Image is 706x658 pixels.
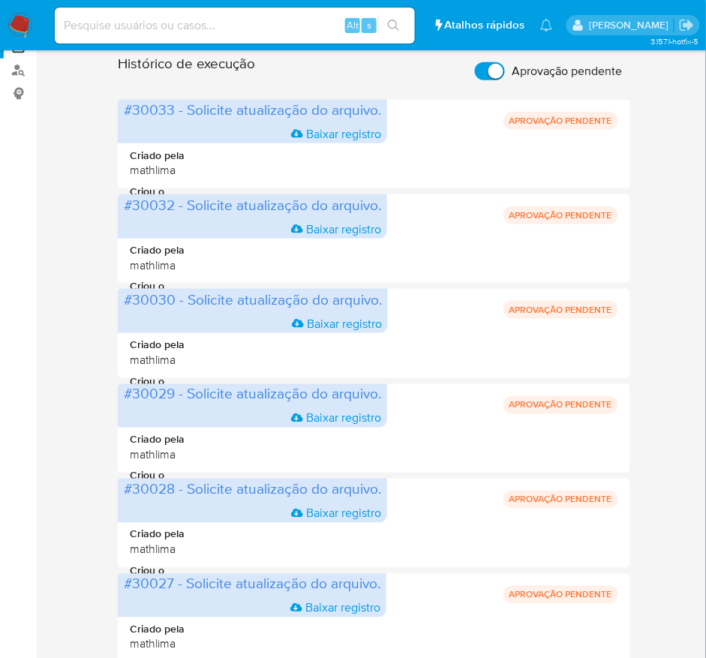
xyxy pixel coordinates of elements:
span: Alt [347,18,359,32]
span: 3.157.1-hotfix-5 [650,35,698,47]
input: Pesquise usuários ou casos... [55,16,415,35]
p: matheus.lima@mercadopago.com.br [589,18,674,32]
a: Sair [679,17,695,33]
span: s [367,18,371,32]
span: Atalhos rápidos [445,17,525,33]
a: Notificações [540,19,553,32]
button: search-icon [378,15,409,36]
